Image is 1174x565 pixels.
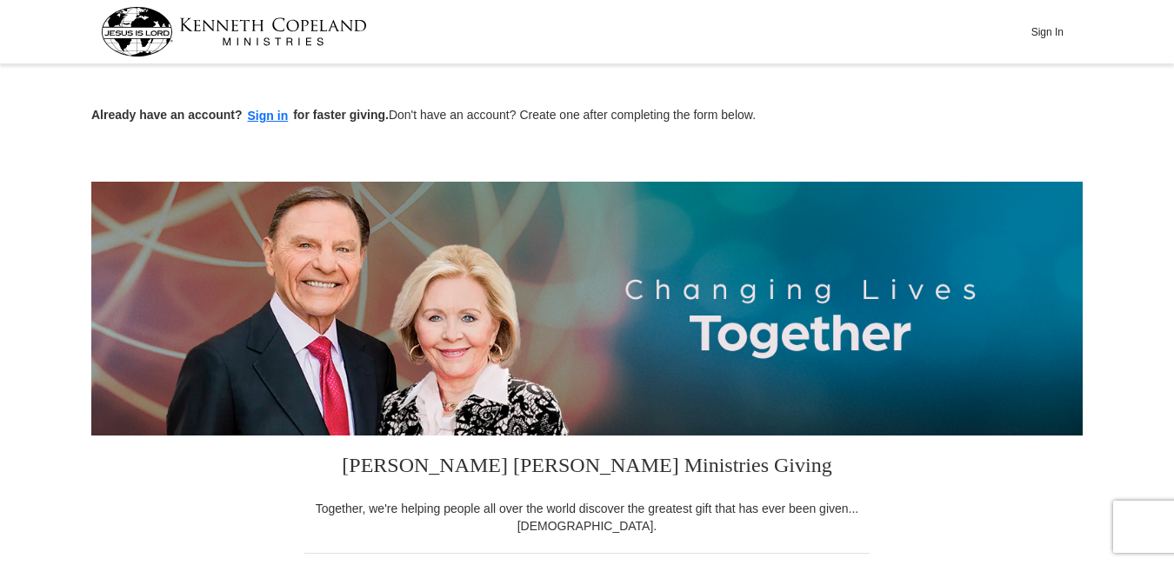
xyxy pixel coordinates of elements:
[91,108,389,122] strong: Already have an account? for faster giving.
[1021,18,1073,45] button: Sign In
[91,106,1083,126] p: Don't have an account? Create one after completing the form below.
[101,7,367,56] img: kcm-header-logo.svg
[304,500,870,535] div: Together, we're helping people all over the world discover the greatest gift that has ever been g...
[243,106,294,126] button: Sign in
[304,435,870,500] h3: [PERSON_NAME] [PERSON_NAME] Ministries Giving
